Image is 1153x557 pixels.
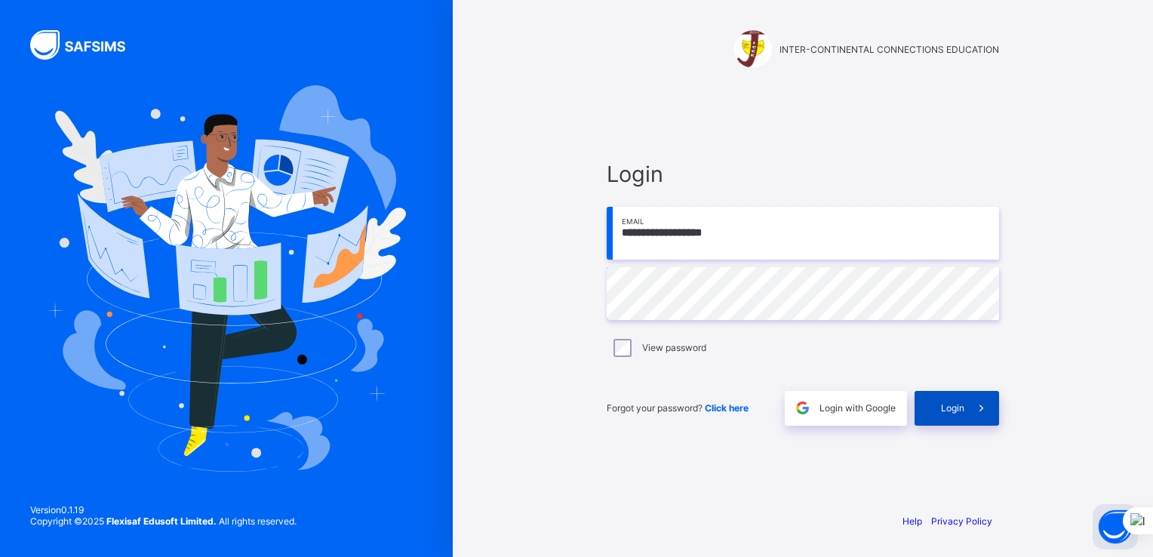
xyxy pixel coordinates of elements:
span: Forgot your password? [607,402,749,414]
span: Version 0.1.19 [30,504,297,515]
img: Hero Image [47,85,406,472]
span: INTER-CONTINENTAL CONNECTIONS EDUCATION [779,44,999,55]
a: Click here [705,402,749,414]
button: Open asap [1093,504,1138,549]
span: Login [941,402,964,414]
span: Login [607,161,999,187]
span: Copyright © 2025 All rights reserved. [30,515,297,527]
a: Help [902,515,922,527]
label: View password [642,342,706,353]
strong: Flexisaf Edusoft Limited. [106,515,217,527]
img: google.396cfc9801f0270233282035f929180a.svg [794,399,811,417]
a: Privacy Policy [931,515,992,527]
img: SAFSIMS Logo [30,30,143,60]
span: Login with Google [819,402,896,414]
